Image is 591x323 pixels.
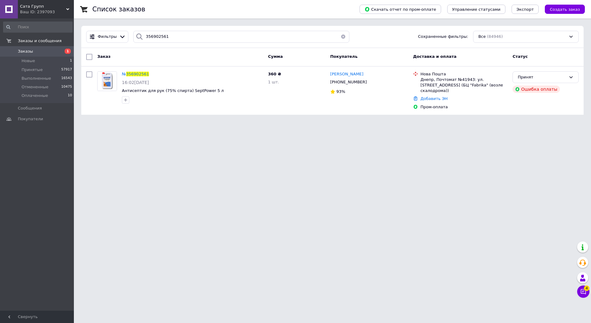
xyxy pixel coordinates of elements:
[539,7,585,11] a: Создать заказ
[68,93,72,98] span: 10
[268,80,279,84] span: 1 шт.
[122,72,126,76] span: №
[420,71,508,77] div: Нова Пошта
[18,116,43,122] span: Покупатели
[18,49,33,54] span: Заказы
[61,67,72,73] span: 57917
[330,54,358,59] span: Покупатель
[18,38,62,44] span: Заказы и сообщения
[20,4,66,9] span: Сата Групп
[22,76,51,81] span: Выполненные
[20,9,74,15] div: Ваш ID: 2397093
[418,34,468,40] span: Сохраненные фильтры:
[3,22,73,33] input: Поиск
[97,71,117,91] a: Фото товару
[513,86,560,93] div: Ошибка оплаты
[364,6,436,12] span: Скачать отчет по пром-оплате
[413,54,456,59] span: Доставка и оплата
[92,6,145,13] h1: Список заказов
[336,89,345,94] span: 93%
[22,67,43,73] span: Принятые
[268,72,281,76] span: 360 ₴
[550,7,580,12] span: Создать заказ
[584,285,589,291] span: 4
[487,34,503,39] span: (84946)
[518,74,566,81] div: Принят
[330,80,367,84] span: [PHONE_NUMBER]
[447,5,505,14] button: Управление статусами
[420,104,508,110] div: Пром-оплата
[22,84,48,90] span: Отмененные
[97,54,111,59] span: Заказ
[22,58,35,64] span: Новые
[61,84,72,90] span: 10475
[61,76,72,81] span: 16543
[545,5,585,14] button: Создать заказ
[122,88,224,93] a: Антисептик для рук (75% спирта) SeptPower 5 л
[330,72,364,76] span: [PERSON_NAME]
[420,77,508,94] div: Днепр, Почтомат №41943: ул. [STREET_ADDRESS] (БЦ "Fabrika" (возле скалодрома))
[126,72,149,76] span: 356902561
[478,34,486,40] span: Все
[133,31,349,43] input: Поиск по номеру заказа, ФИО покупателя, номеру телефона, Email, номеру накладной
[577,285,589,298] button: Чат с покупателем4
[452,7,501,12] span: Управление статусами
[337,31,349,43] button: Очистить
[122,72,149,76] a: №356902561
[512,5,539,14] button: Экспорт
[98,72,117,91] img: Фото товару
[513,54,528,59] span: Статус
[268,54,283,59] span: Сумма
[98,34,117,40] span: Фильтры
[70,58,72,64] span: 1
[420,96,448,101] a: Добавить ЭН
[122,80,149,85] span: 16:02[DATE]
[65,49,71,54] span: 1
[18,106,42,111] span: Сообщения
[330,71,364,77] a: [PERSON_NAME]
[517,7,534,12] span: Экспорт
[22,93,48,98] span: Оплаченные
[360,5,441,14] button: Скачать отчет по пром-оплате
